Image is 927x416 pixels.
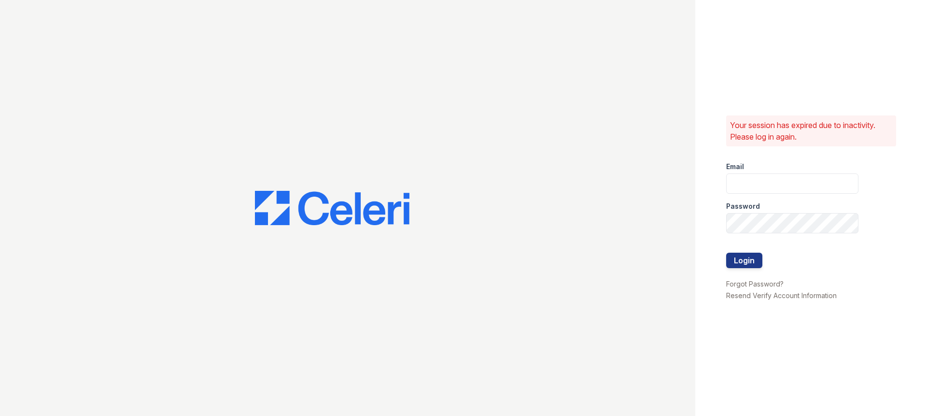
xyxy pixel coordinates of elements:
a: Forgot Password? [726,280,784,288]
img: CE_Logo_Blue-a8612792a0a2168367f1c8372b55b34899dd931a85d93a1a3d3e32e68fde9ad4.png [255,191,409,226]
p: Your session has expired due to inactivity. Please log in again. [730,119,892,143]
button: Login [726,253,762,268]
label: Email [726,162,744,172]
label: Password [726,201,760,211]
a: Resend Verify Account Information [726,291,837,300]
